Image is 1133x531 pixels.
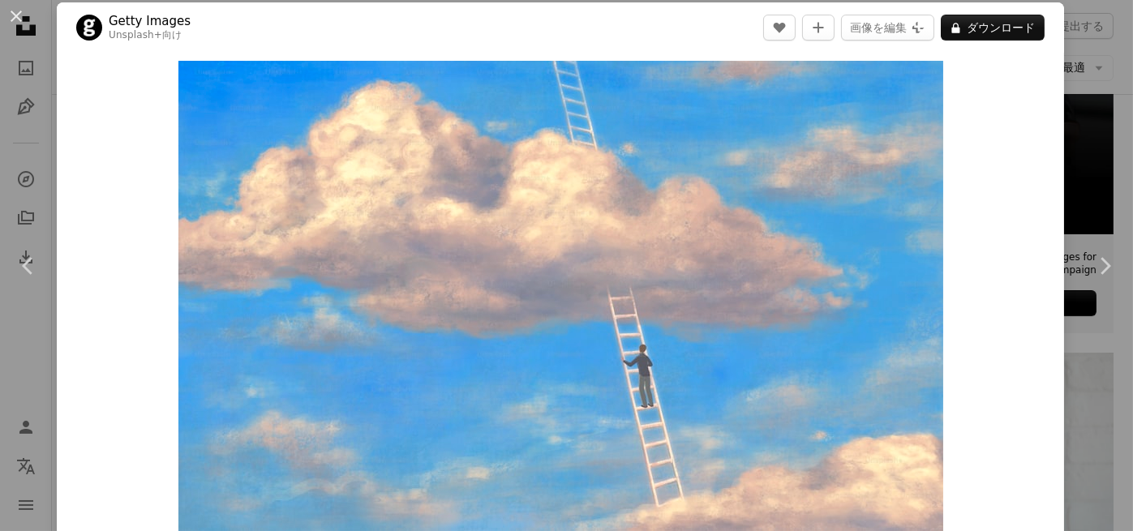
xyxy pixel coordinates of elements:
img: コンセプチュアルアート、シュールレアリスムペインティング、空に階段を持つ男、雲の絵、成功の希望、天国の野心と夢のコンセプト、3Dイラストレーション [178,61,943,531]
button: ダウンロード [941,15,1045,41]
button: 画像を編集 [841,15,934,41]
img: Getty Imagesのプロフィールを見る [76,15,102,41]
button: この画像でズームインする [178,61,943,531]
a: 次へ [1076,188,1133,344]
a: Getty Images [109,13,191,29]
div: 向け [109,29,191,42]
button: コレクションに追加する [802,15,835,41]
button: いいね！ [763,15,796,41]
a: Unsplash+ [109,29,162,41]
